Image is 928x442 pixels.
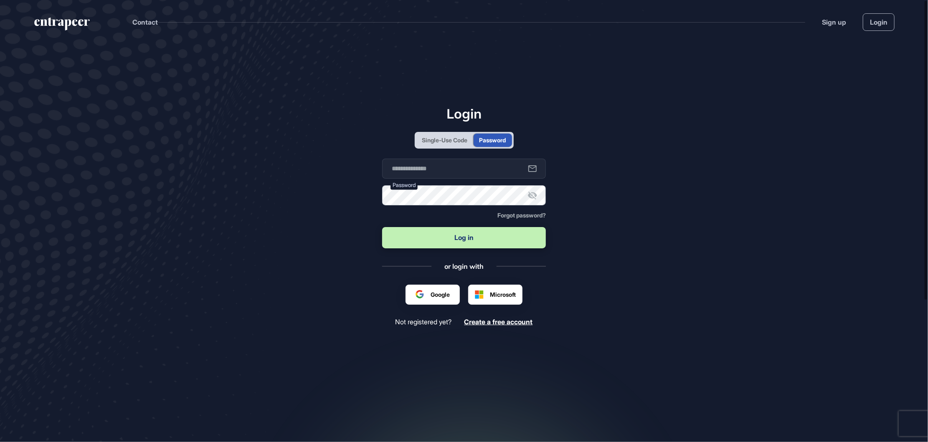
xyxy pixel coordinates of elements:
[390,181,418,189] label: Password
[382,227,546,248] button: Log in
[863,13,895,31] a: Login
[464,318,533,326] a: Create a free account
[490,290,516,299] span: Microsoft
[422,136,468,144] div: Single-Use Code
[444,262,484,271] div: or login with
[33,18,91,33] a: entrapeer-logo
[497,212,546,219] a: Forgot password?
[396,318,452,326] span: Not registered yet?
[382,106,546,121] h1: Login
[479,136,506,144] div: Password
[132,17,158,28] button: Contact
[822,17,846,27] a: Sign up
